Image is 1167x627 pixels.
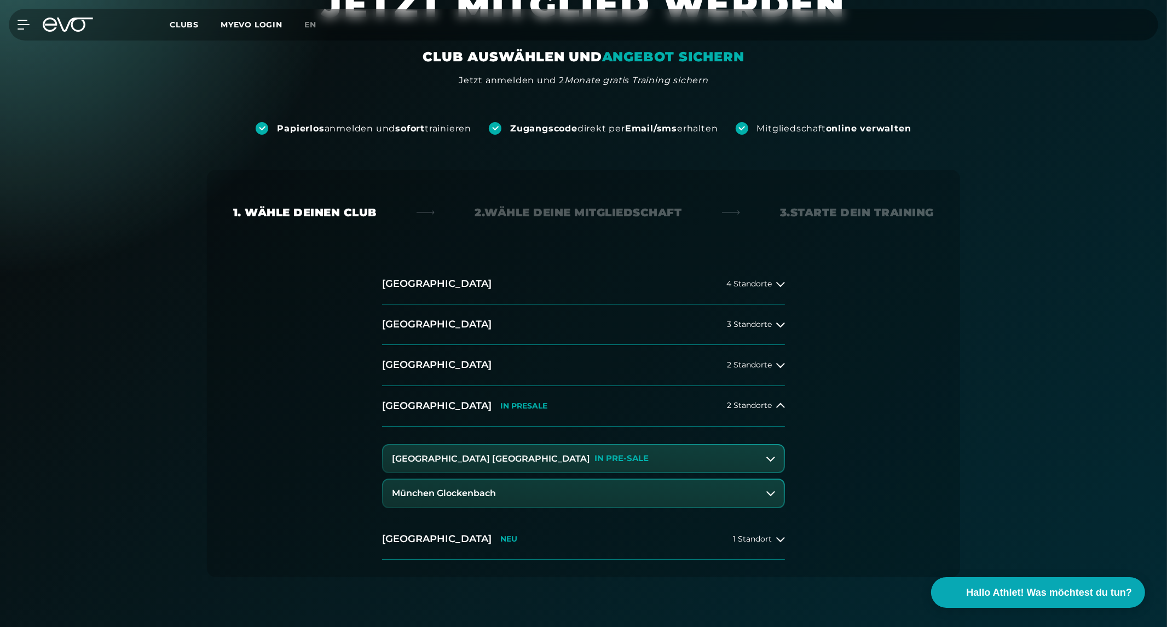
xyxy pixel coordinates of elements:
button: [GEOGRAPHIC_DATA] [GEOGRAPHIC_DATA]IN PRE-SALE [383,445,784,473]
div: 1. Wähle deinen Club [233,205,377,220]
span: 2 Standorte [727,361,772,369]
h2: [GEOGRAPHIC_DATA] [382,318,492,331]
a: MYEVO LOGIN [221,20,282,30]
strong: Zugangscode [510,123,577,134]
button: [GEOGRAPHIC_DATA]4 Standorte [382,264,785,304]
p: IN PRE-SALE [594,454,649,463]
strong: online verwalten [826,123,911,134]
button: [GEOGRAPHIC_DATA]3 Standorte [382,304,785,345]
span: 1 Standort [733,535,772,543]
strong: Email/sms [625,123,677,134]
h3: [GEOGRAPHIC_DATA] [GEOGRAPHIC_DATA] [392,454,590,464]
h2: [GEOGRAPHIC_DATA] [382,277,492,291]
span: 2 Standorte [727,401,772,410]
a: Clubs [170,19,221,30]
a: en [304,19,330,31]
div: CLUB AUSWÄHLEN UND [423,48,744,66]
h2: [GEOGRAPHIC_DATA] [382,399,492,413]
div: Jetzt anmelden und 2 [459,74,708,87]
p: NEU [500,534,517,544]
strong: sofort [395,123,425,134]
span: Clubs [170,20,199,30]
button: München Glockenbach [383,480,784,507]
div: Mitgliedschaft [757,123,911,135]
h2: [GEOGRAPHIC_DATA] [382,532,492,546]
button: Hallo Athlet! Was möchtest du tun? [931,577,1145,608]
button: [GEOGRAPHIC_DATA]NEU1 Standort [382,519,785,560]
h3: München Glockenbach [392,488,496,498]
span: Hallo Athlet! Was möchtest du tun? [966,585,1132,600]
span: 4 Standorte [726,280,772,288]
em: ANGEBOT SICHERN [602,49,744,65]
span: en [304,20,316,30]
h2: [GEOGRAPHIC_DATA] [382,358,492,372]
button: [GEOGRAPHIC_DATA]2 Standorte [382,345,785,386]
button: [GEOGRAPHIC_DATA]IN PRESALE2 Standorte [382,386,785,427]
p: IN PRESALE [500,401,547,411]
div: anmelden und trainieren [277,123,471,135]
div: direkt per erhalten [510,123,718,135]
em: Monate gratis Training sichern [564,75,708,85]
span: 3 Standorte [727,320,772,329]
div: 2. Wähle deine Mitgliedschaft [475,205,682,220]
strong: Papierlos [277,123,324,134]
div: 3. Starte dein Training [780,205,934,220]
